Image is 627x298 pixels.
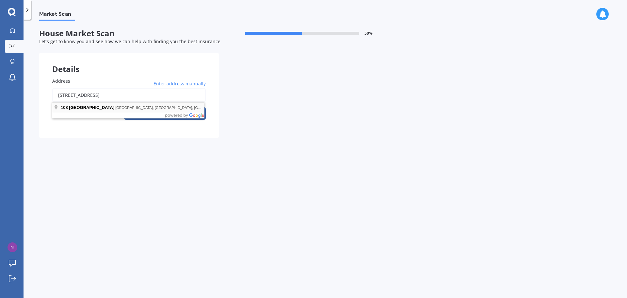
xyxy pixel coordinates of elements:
span: Enter address manually [153,80,206,87]
span: 50 % [364,31,373,36]
span: Let's get to know you and see how we can help with finding you the best insurance [39,38,220,44]
span: House Market Scan [39,29,219,38]
img: b5bad2943100244a166a87e3462c9f1e [8,242,17,252]
span: [GEOGRAPHIC_DATA] [69,105,114,110]
div: Details [39,53,219,72]
span: Address [52,78,70,84]
span: [GEOGRAPHIC_DATA], [GEOGRAPHIC_DATA], [GEOGRAPHIC_DATA] [115,106,232,110]
input: Enter address [52,88,206,102]
span: 108 [61,105,68,110]
span: Market Scan [39,11,75,20]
